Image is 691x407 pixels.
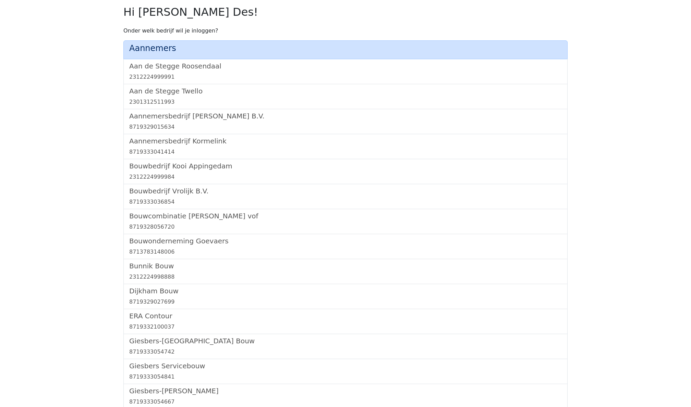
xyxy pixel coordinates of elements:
[129,98,562,106] div: 2301312511993
[129,373,562,381] div: 8719333054841
[129,43,562,53] h4: Aannemers
[129,387,562,406] a: Giesbers-[PERSON_NAME]8719333054667
[129,123,562,131] div: 8719329015634
[129,87,562,95] h5: Aan de Stegge Twello
[129,162,562,181] a: Bouwbedrijf Kooi Appingedam2312224999984
[129,287,562,306] a: Dijkham Bouw8719329027699
[129,187,562,195] h5: Bouwbedrijf Vrolijk B.V.
[129,348,562,356] div: 8719333054742
[129,273,562,281] div: 2312224998888
[129,112,562,120] h5: Aannemersbedrijf [PERSON_NAME] B.V.
[129,312,562,331] a: ERA Contour8719332100037
[129,223,562,231] div: 8719328056720
[129,323,562,331] div: 8719332100037
[129,148,562,156] div: 8719333041414
[123,5,568,18] h2: Hi [PERSON_NAME] Des!
[129,73,562,81] div: 2312224999991
[129,362,562,370] h5: Giesbers Servicebouw
[129,87,562,106] a: Aan de Stegge Twello2301312511993
[129,298,562,306] div: 8719329027699
[129,262,562,270] h5: Bunnik Bouw
[129,262,562,281] a: Bunnik Bouw2312224998888
[123,27,568,35] p: Onder welk bedrijf wil je inloggen?
[129,337,562,345] h5: Giesbers-[GEOGRAPHIC_DATA] Bouw
[129,187,562,206] a: Bouwbedrijf Vrolijk B.V.8719333036854
[129,287,562,295] h5: Dijkham Bouw
[129,112,562,131] a: Aannemersbedrijf [PERSON_NAME] B.V.8719329015634
[129,362,562,381] a: Giesbers Servicebouw8719333054841
[129,337,562,356] a: Giesbers-[GEOGRAPHIC_DATA] Bouw8719333054742
[129,162,562,170] h5: Bouwbedrijf Kooi Appingedam
[129,312,562,320] h5: ERA Contour
[129,398,562,406] div: 8719333054667
[129,173,562,181] div: 2312224999984
[129,137,562,156] a: Aannemersbedrijf Kormelink8719333041414
[129,198,562,206] div: 8719333036854
[129,212,562,220] h5: Bouwcombinatie [PERSON_NAME] vof
[129,62,562,81] a: Aan de Stegge Roosendaal2312224999991
[129,137,562,145] h5: Aannemersbedrijf Kormelink
[129,62,562,70] h5: Aan de Stegge Roosendaal
[129,237,562,256] a: Bouwonderneming Goevaers8713783148006
[129,387,562,395] h5: Giesbers-[PERSON_NAME]
[129,212,562,231] a: Bouwcombinatie [PERSON_NAME] vof8719328056720
[129,248,562,256] div: 8713783148006
[129,237,562,245] h5: Bouwonderneming Goevaers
